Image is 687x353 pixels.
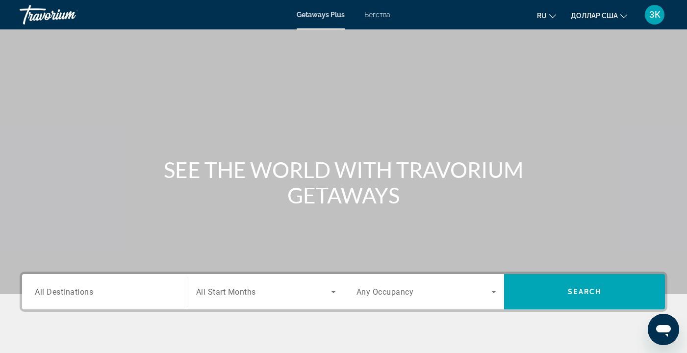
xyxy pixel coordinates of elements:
div: Search widget [22,274,665,309]
span: Any Occupancy [356,287,414,297]
a: Getaways Plus [297,11,345,19]
button: Search [504,274,665,309]
iframe: Кнопка запуска окна обмена сообщениями [648,314,679,345]
font: доллар США [571,12,618,20]
span: All Destinations [35,287,93,296]
button: Меню пользователя [642,4,667,25]
font: ЗК [649,9,661,20]
h1: SEE THE WORLD WITH TRAVORIUM GETAWAYS [160,157,528,208]
button: Изменить валюту [571,8,627,23]
span: Search [568,288,601,296]
font: ru [537,12,547,20]
a: Травориум [20,2,118,27]
span: All Start Months [196,287,256,297]
a: Бегства [364,11,390,19]
button: Изменить язык [537,8,556,23]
